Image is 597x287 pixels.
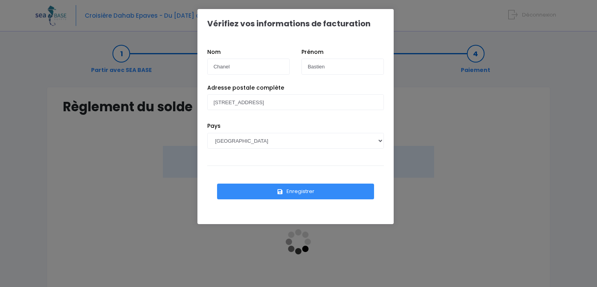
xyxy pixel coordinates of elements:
[207,19,371,28] h1: Vérifiez vos informations de facturation
[217,184,374,199] button: Enregistrer
[207,84,284,92] label: Adresse postale complète
[207,48,221,56] label: Nom
[301,48,323,56] label: Prénom
[207,122,221,130] label: Pays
